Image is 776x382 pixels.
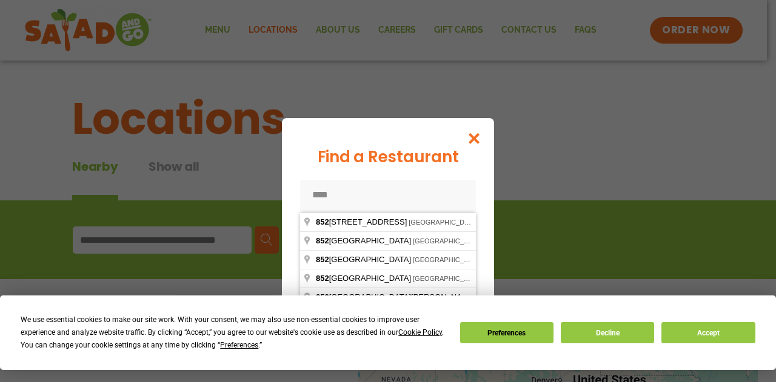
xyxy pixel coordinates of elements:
span: [GEOGRAPHIC_DATA], [GEOGRAPHIC_DATA], [GEOGRAPHIC_DATA] [413,275,629,282]
span: [GEOGRAPHIC_DATA] [316,274,413,283]
span: 852 [316,274,329,283]
span: Cookie Policy [398,328,442,337]
button: Preferences [460,322,554,343]
span: Preferences [220,341,258,349]
div: Find a Restaurant [300,145,476,169]
span: 852 [316,292,329,301]
span: 852 [316,236,329,245]
span: [GEOGRAPHIC_DATA], [GEOGRAPHIC_DATA], [GEOGRAPHIC_DATA] [413,237,629,245]
span: [STREET_ADDRESS] [316,217,409,226]
button: Decline [561,322,654,343]
span: [GEOGRAPHIC_DATA][PERSON_NAME] [316,292,478,301]
span: [GEOGRAPHIC_DATA], [GEOGRAPHIC_DATA], [GEOGRAPHIC_DATA] [409,219,624,226]
span: [GEOGRAPHIC_DATA] [316,255,413,264]
span: 852 [316,255,329,264]
div: We use essential cookies to make our site work. With your consent, we may also use non-essential ... [21,314,445,352]
span: [GEOGRAPHIC_DATA] [316,236,413,245]
span: 852 [316,217,329,226]
span: [GEOGRAPHIC_DATA], [GEOGRAPHIC_DATA], [GEOGRAPHIC_DATA] [413,256,629,263]
button: Accept [661,322,755,343]
button: Close modal [455,118,494,159]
